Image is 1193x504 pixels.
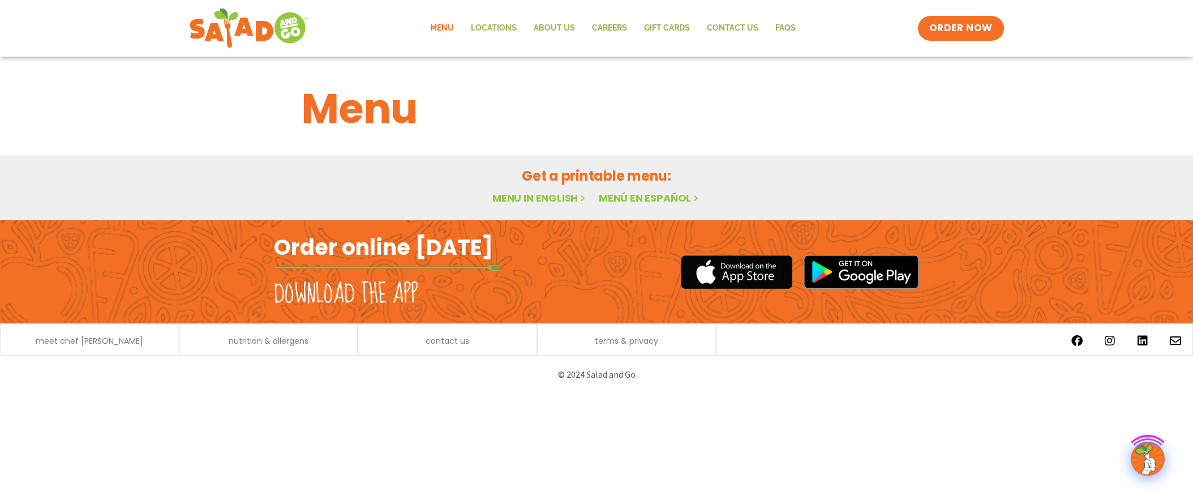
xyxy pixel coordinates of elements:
a: Menu in English [492,191,587,205]
a: Careers [583,15,636,41]
a: terms & privacy [595,337,658,345]
a: Menu [422,15,462,41]
h2: Order online [DATE] [274,233,493,261]
nav: Menu [422,15,804,41]
a: meet chef [PERSON_NAME] [36,337,143,345]
a: Locations [462,15,525,41]
span: ORDER NOW [929,22,993,35]
a: Contact Us [698,15,767,41]
img: google_play [804,255,919,289]
a: ORDER NOW [918,16,1004,41]
h2: Download the app [274,279,418,310]
img: fork [274,264,500,271]
img: appstore [681,254,792,291]
h2: Get a printable menu: [302,166,891,186]
a: GIFT CARDS [636,15,698,41]
img: new-SAG-logo-768×292 [189,6,308,51]
a: About Us [525,15,583,41]
p: © 2024 Salad and Go [280,367,913,382]
a: Menú en español [599,191,701,205]
a: FAQs [767,15,804,41]
a: nutrition & allergens [229,337,308,345]
h1: Menu [302,78,891,139]
a: contact us [426,337,469,345]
